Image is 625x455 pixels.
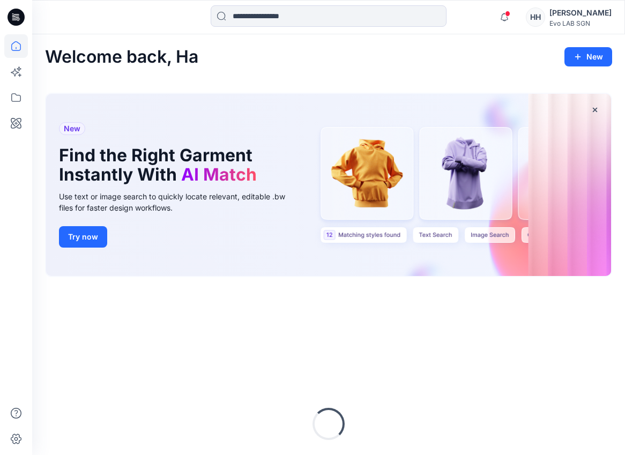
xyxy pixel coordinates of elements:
[59,146,284,184] h1: Find the Right Garment Instantly With
[526,8,545,27] div: HH
[564,47,612,66] button: New
[181,164,257,185] span: AI Match
[549,6,612,19] div: [PERSON_NAME]
[549,19,612,27] div: Evo LAB SGN
[64,122,80,135] span: New
[59,226,107,248] button: Try now
[59,191,300,213] div: Use text or image search to quickly locate relevant, editable .bw files for faster design workflows.
[45,47,198,67] h2: Welcome back, Ha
